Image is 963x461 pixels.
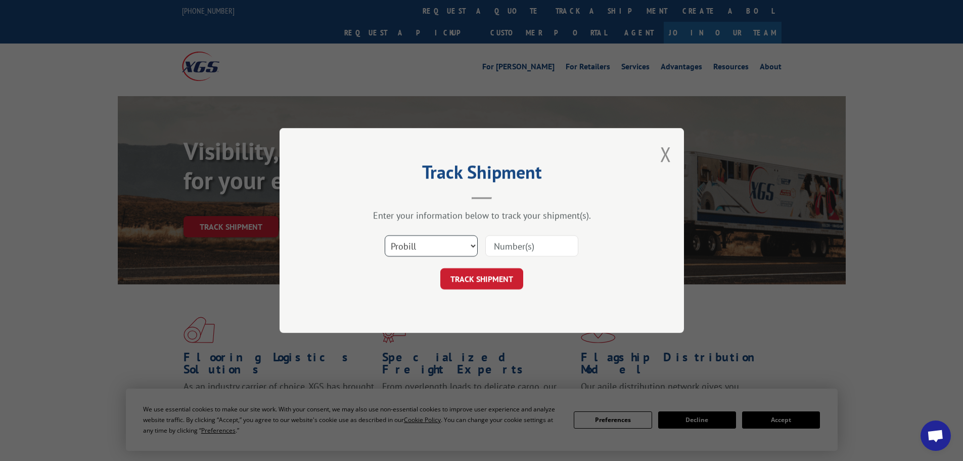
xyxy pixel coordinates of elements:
[485,235,578,257] input: Number(s)
[921,421,951,451] div: Open chat
[660,141,671,167] button: Close modal
[330,209,633,221] div: Enter your information below to track your shipment(s).
[440,268,523,289] button: TRACK SHIPMENT
[330,165,633,184] h2: Track Shipment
